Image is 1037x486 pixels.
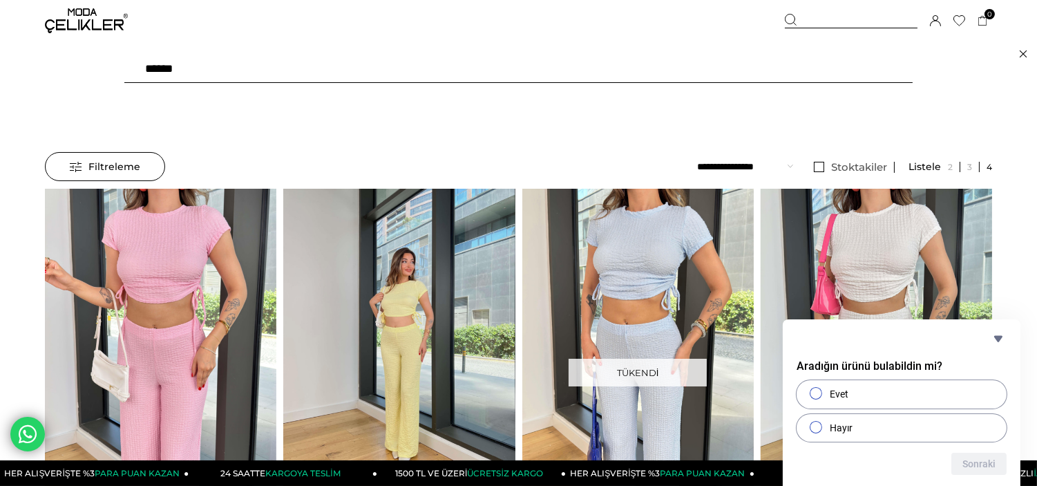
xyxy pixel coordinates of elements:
[70,153,140,180] span: Filtreleme
[951,453,1007,475] button: Next question
[189,460,377,486] a: 24 SAATTEKARGOYA TESLİM
[978,16,988,26] a: 0
[831,160,887,174] span: Stoktakiler
[467,468,542,478] span: ÜCRETSİZ KARGO
[830,387,848,401] span: Evet
[807,162,895,173] a: Stoktakiler
[660,468,745,478] span: PARA PUAN KAZAN
[797,330,1007,475] div: Aradığın ürünü bulabildin mi?
[830,421,853,435] span: Hayır
[566,460,754,486] a: HER ALIŞVERİŞTE %3PARA PUAN KAZAN
[265,468,340,478] span: KARGOYA TESLİM
[984,9,995,19] span: 0
[754,460,943,486] a: 24 SAATTEKARGOYA TESLİM
[95,468,180,478] span: PARA PUAN KAZAN
[797,358,1007,375] h2: Aradığın ürünü bulabildin mi?
[45,8,128,33] img: logo
[377,460,566,486] a: 1500 TL VE ÜZERİÜCRETSİZ KARGO
[797,380,1007,442] div: Aradığın ürünü bulabildin mi?
[990,330,1007,347] button: Hide survey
